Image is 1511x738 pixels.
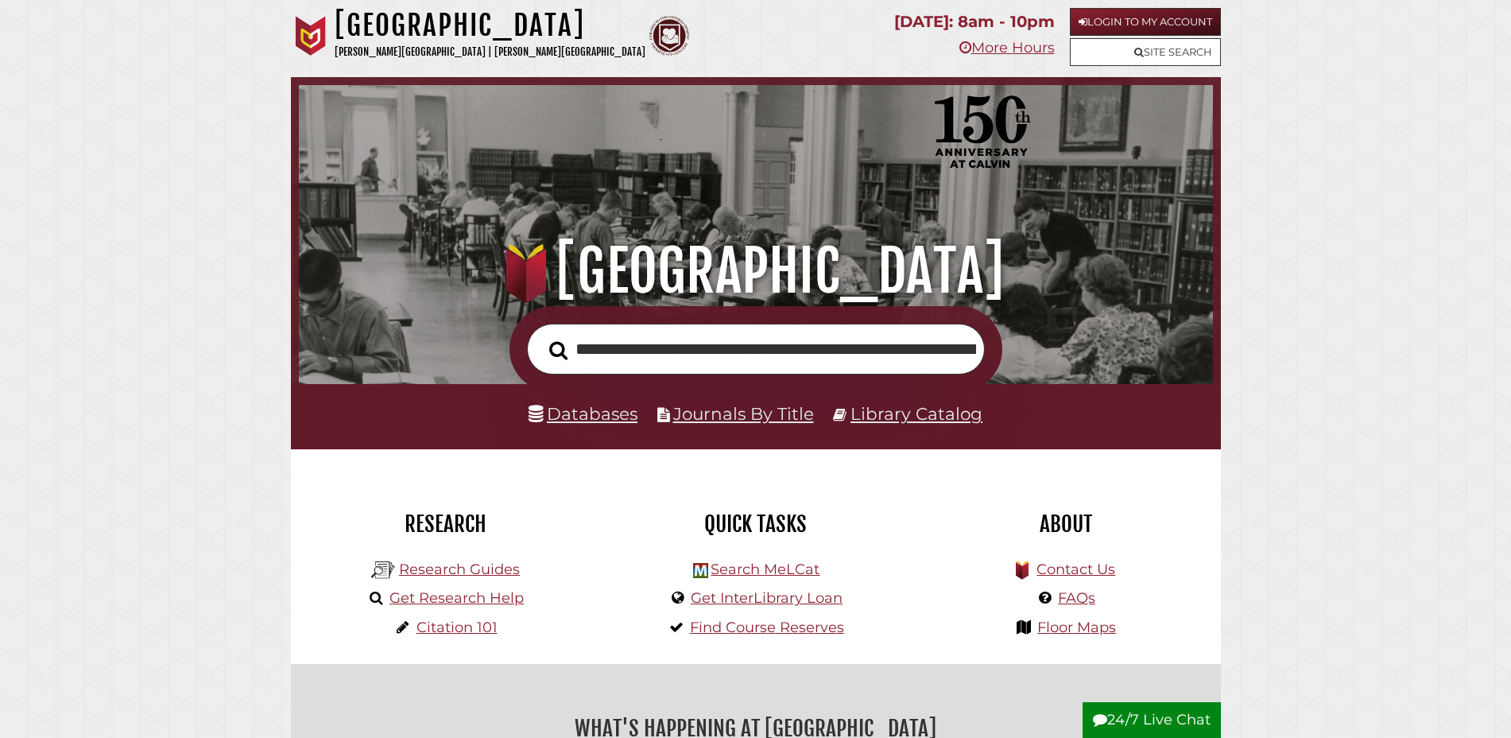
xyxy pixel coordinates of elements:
p: [PERSON_NAME][GEOGRAPHIC_DATA] | [PERSON_NAME][GEOGRAPHIC_DATA] [335,43,645,61]
img: Hekman Library Logo [371,558,395,582]
a: Contact Us [1036,561,1115,578]
a: Search MeLCat [711,561,819,578]
h2: Quick Tasks [613,511,899,538]
a: More Hours [959,39,1055,56]
a: Get InterLibrary Loan [691,589,843,607]
a: Journals By Title [673,403,814,424]
h1: [GEOGRAPHIC_DATA] [335,8,645,43]
a: Site Search [1070,38,1221,66]
a: Find Course Reserves [690,619,844,636]
a: Research Guides [399,561,520,578]
a: Library Catalog [850,403,982,424]
p: [DATE]: 8am - 10pm [894,8,1055,36]
a: Citation 101 [416,619,498,636]
h2: About [923,511,1209,538]
a: Databases [529,403,637,424]
a: Login to My Account [1070,8,1221,36]
i: Search [549,340,568,360]
a: Get Research Help [389,589,524,607]
h1: [GEOGRAPHIC_DATA] [321,236,1190,306]
button: Search [541,336,575,365]
img: Calvin Theological Seminary [649,16,689,56]
a: Floor Maps [1037,619,1116,636]
a: FAQs [1058,589,1095,607]
img: Hekman Library Logo [693,563,708,578]
h2: Research [303,511,589,538]
img: Calvin University [291,16,331,56]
